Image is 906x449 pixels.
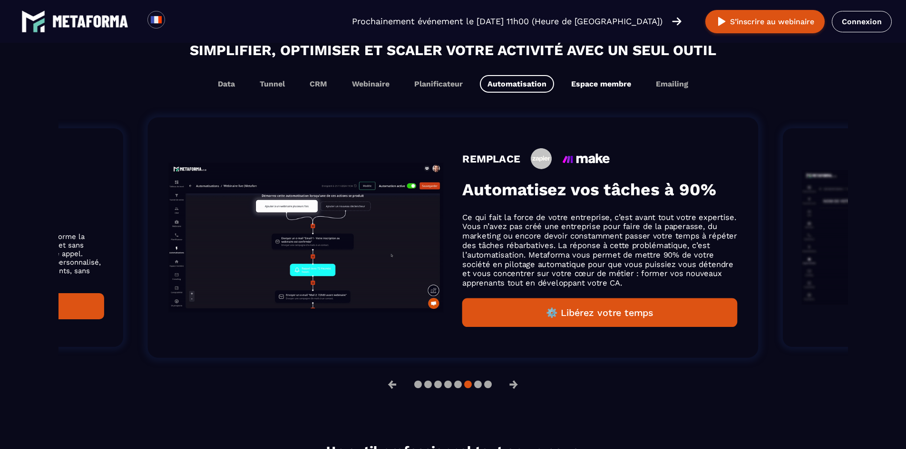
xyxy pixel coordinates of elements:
img: logo [52,15,128,28]
a: Connexion [832,11,892,32]
img: fr [150,14,162,26]
button: ← [380,373,405,396]
div: Search for option [165,11,188,32]
button: ⚙️ Libérez votre temps [462,298,737,327]
p: Ce qui fait la force de votre entreprise, c’est avant tout votre expertise. Vous n’avez pas créé ... [462,212,737,287]
button: CRM [302,75,335,93]
button: Espace membre [564,75,639,93]
button: Data [210,75,243,93]
button: S’inscrire au webinaire [705,10,825,33]
button: → [501,373,526,396]
img: icon [563,153,610,163]
img: gif [169,163,444,312]
h2: Simplifier, optimiser et scaler votre activité avec un seul outil [68,39,838,61]
button: Automatisation [480,75,554,93]
section: Gallery [58,102,848,373]
img: icon [531,148,552,169]
button: Planificateur [407,75,470,93]
h3: Automatisez vos tâches à 90% [462,180,737,200]
img: arrow-right [672,16,682,27]
p: Prochainement événement le [DATE] 11h00 (Heure de [GEOGRAPHIC_DATA]) [352,15,662,28]
input: Search for option [173,16,180,27]
img: play [716,16,728,28]
button: Emailing [648,75,696,93]
h4: REMPLACE [462,153,520,165]
img: logo [21,10,45,33]
button: Tunnel [252,75,292,93]
button: Webinaire [344,75,397,93]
